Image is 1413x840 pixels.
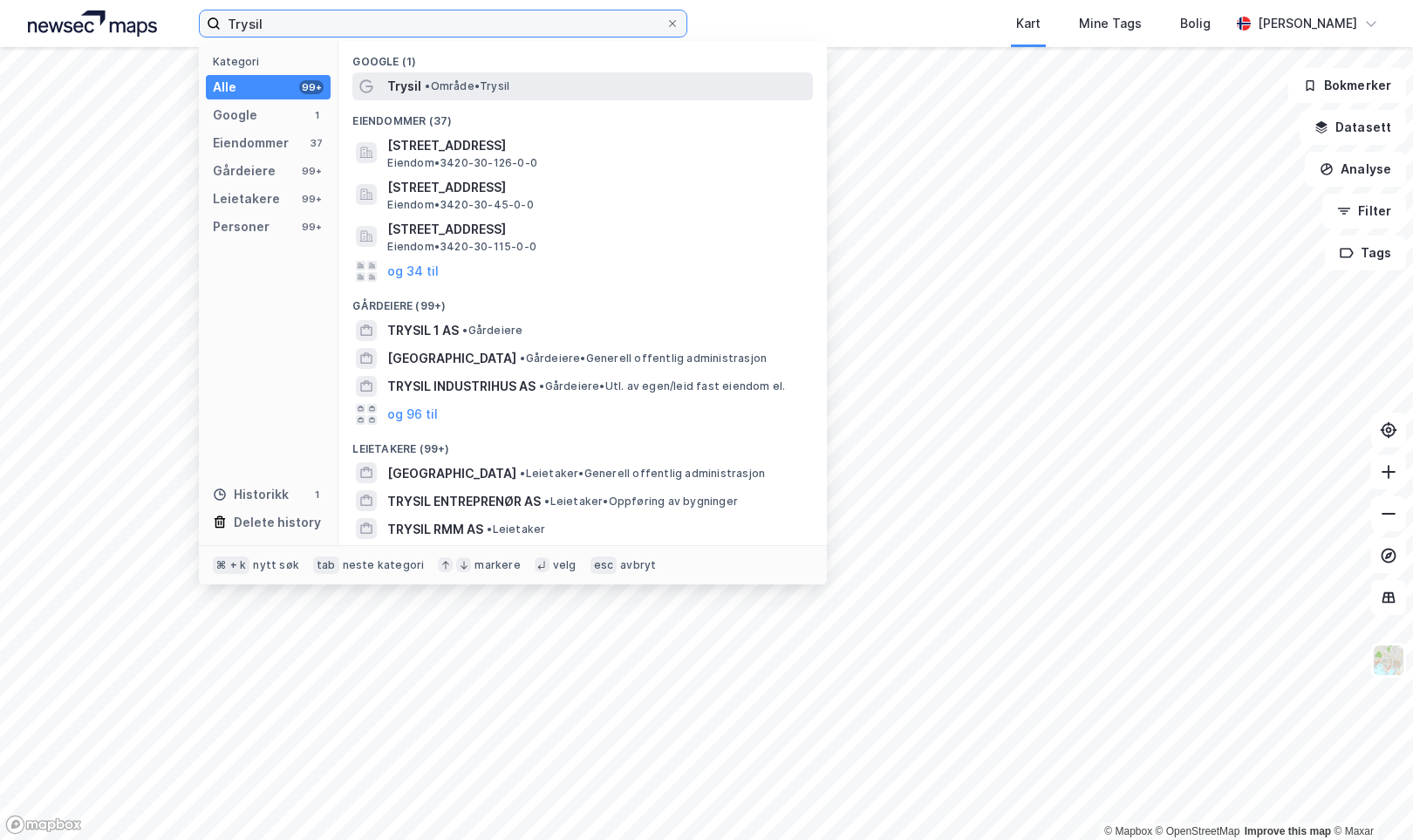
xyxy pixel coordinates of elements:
div: Kart [1016,13,1041,34]
span: TRYSIL INDUSTRIHUS AS [387,376,536,397]
span: [STREET_ADDRESS] [387,177,806,198]
span: [STREET_ADDRESS] [387,135,806,156]
div: Delete history [234,512,321,533]
div: Kontrollprogram for chat [1326,756,1413,840]
div: Bolig [1180,13,1211,34]
div: avbryt [620,558,656,572]
iframe: Chat Widget [1326,756,1413,840]
button: Filter [1322,194,1406,229]
span: Eiendom • 3420-30-115-0-0 [387,240,536,254]
span: Område • Trysil [425,79,509,93]
span: [STREET_ADDRESS] [387,219,806,240]
span: TRYSIL RMM AS [387,519,483,540]
span: Gårdeiere • Utl. av egen/leid fast eiendom el. [539,379,785,393]
div: 99+ [299,192,324,206]
div: 99+ [299,220,324,234]
div: Eiendommer [213,133,289,154]
span: TRYSIL 1 AS [387,320,459,341]
div: Leietakere (99+) [338,428,827,460]
span: [GEOGRAPHIC_DATA] [387,463,516,484]
span: • [544,495,549,508]
a: Mapbox [1104,825,1152,837]
span: • [520,352,525,365]
span: • [425,79,430,92]
div: Leietakere [213,188,280,209]
div: Historikk [213,484,289,505]
a: Improve this map [1245,825,1331,837]
img: Z [1372,644,1405,677]
div: Google [213,105,257,126]
div: Kategori [213,55,331,68]
span: • [539,379,544,393]
button: Datasett [1300,110,1406,145]
div: [PERSON_NAME] [1258,13,1357,34]
div: nytt søk [253,558,299,572]
button: Analyse [1305,152,1406,187]
input: Søk på adresse, matrikkel, gårdeiere, leietakere eller personer [221,10,666,37]
div: 99+ [299,164,324,178]
span: Eiendom • 3420-30-45-0-0 [387,198,533,212]
div: neste kategori [343,558,425,572]
span: Gårdeiere [462,324,522,338]
div: Personer [213,216,270,237]
div: Eiendommer (37) [338,100,827,132]
div: 1 [310,488,324,502]
span: Gårdeiere • Generell offentlig administrasjon [520,352,767,365]
a: Mapbox homepage [5,815,82,835]
button: og 34 til [387,261,439,282]
div: velg [553,558,577,572]
span: TRYSIL ENTREPRENØR AS [387,491,541,512]
span: Leietaker • Generell offentlig administrasjon [520,467,765,481]
span: • [520,467,525,480]
div: esc [590,557,618,574]
div: ⌘ + k [213,557,249,574]
div: tab [313,557,339,574]
span: Trysil [387,76,421,97]
span: Leietaker [487,522,545,536]
div: Alle [213,77,236,98]
span: [GEOGRAPHIC_DATA] [387,348,516,369]
a: OpenStreetMap [1156,825,1240,837]
span: • [462,324,468,337]
button: Bokmerker [1288,68,1406,103]
div: 99+ [299,80,324,94]
div: Mine Tags [1079,13,1142,34]
span: Eiendom • 3420-30-126-0-0 [387,156,537,170]
span: Leietaker • Oppføring av bygninger [544,495,738,509]
div: 37 [310,136,324,150]
div: Gårdeiere (99+) [338,285,827,317]
div: markere [474,558,520,572]
img: logo.a4113a55bc3d86da70a041830d287a7e.svg [28,10,157,37]
button: Tags [1325,236,1406,270]
span: • [487,522,492,536]
div: Gårdeiere [213,160,276,181]
div: 1 [310,108,324,122]
div: Google (1) [338,41,827,72]
button: og 96 til [387,404,438,425]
